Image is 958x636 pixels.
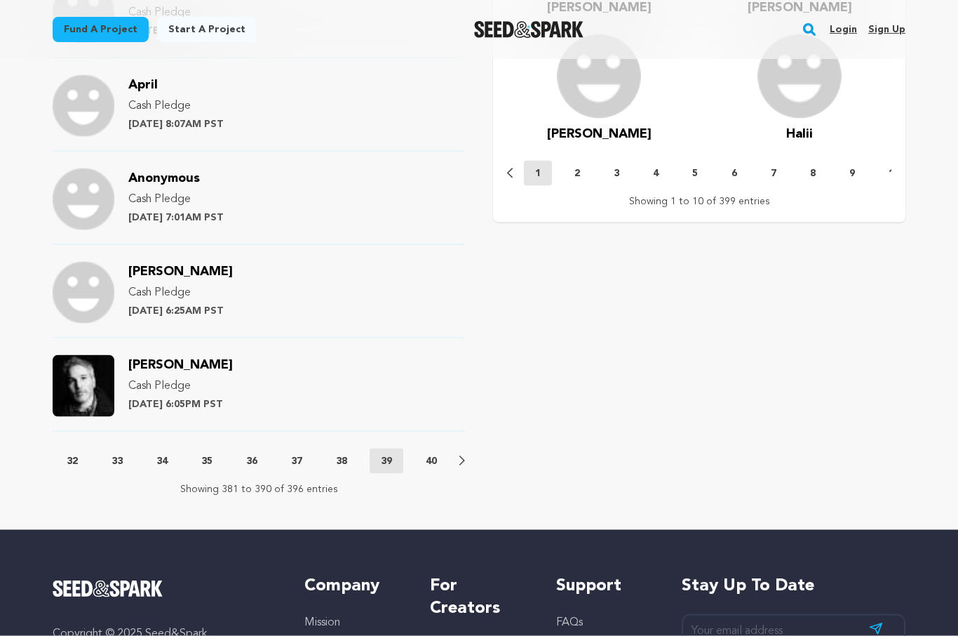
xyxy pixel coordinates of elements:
h5: For Creators [430,575,527,620]
p: 33 [112,454,123,468]
p: Showing 1 to 10 of 399 entries [629,194,770,208]
button: 6 [720,166,748,180]
span: [PERSON_NAME] [547,128,652,140]
p: [DATE] 6:25AM PST [128,304,233,318]
img: Support Image [53,168,114,230]
button: 40 [414,454,448,468]
p: 37 [291,454,302,468]
button: 33 [100,454,134,468]
p: 35 [201,454,212,468]
a: Seed&Spark Homepage [53,581,276,597]
p: 4 [653,166,659,180]
p: 6 [731,166,737,180]
img: Support Image [53,75,114,137]
a: Sign up [868,18,905,41]
h5: Support [556,575,654,597]
button: 10 [877,166,911,180]
a: [PERSON_NAME] [547,124,652,144]
a: Mission [304,617,340,628]
p: Showing 381 to 390 of 396 entries [180,482,338,496]
span: April [128,79,158,91]
button: 38 [325,454,358,468]
span: Halii [786,128,813,140]
h5: Stay up to date [682,575,905,597]
a: Halii [786,124,813,144]
img: Support Image [53,262,114,324]
img: Seed&Spark Logo Dark Mode [474,21,584,38]
p: 39 [381,454,392,468]
span: Anonymous [128,172,200,185]
span: [PERSON_NAME] [128,359,233,371]
button: 4 [642,166,670,180]
a: Start a project [157,17,257,42]
button: 9 [838,166,866,180]
p: [DATE] 7:01AM PST [128,211,224,225]
p: 9 [849,166,855,180]
p: 7 [771,166,776,180]
p: 32 [67,454,78,468]
p: 3 [614,166,619,180]
img: Seed&Spark Logo [53,581,163,597]
button: 37 [280,454,313,468]
button: 2 [563,166,591,180]
a: [PERSON_NAME] [128,360,233,371]
a: [PERSON_NAME] [128,267,233,278]
a: FAQs [556,617,583,628]
p: Cash Pledge [128,378,233,395]
p: 1 [535,166,541,180]
button: 5 [681,166,709,180]
p: [DATE] 8:07AM PST [128,117,224,131]
h5: Company [304,575,402,597]
button: 36 [235,454,269,468]
img: Support Image [53,355,114,417]
p: Cash Pledge [128,191,224,208]
p: 38 [336,454,347,468]
p: 10 [889,166,900,180]
p: Cash Pledge [128,284,233,301]
img: user.png [557,34,641,119]
button: 8 [799,166,827,180]
p: 40 [426,454,437,468]
p: 8 [810,166,816,180]
button: 39 [370,449,403,474]
button: 7 [760,166,788,180]
a: Login [830,18,857,41]
span: [PERSON_NAME] [128,265,233,278]
p: Cash Pledge [128,98,224,114]
button: 3 [602,166,630,180]
button: 34 [145,454,179,468]
a: April [128,80,158,91]
p: 5 [692,166,698,180]
p: [DATE] 6:05PM PST [128,397,233,411]
a: Seed&Spark Homepage [474,21,584,38]
button: 35 [190,454,224,468]
p: 2 [574,166,580,180]
img: user.png [757,34,842,119]
a: Anonymous [128,173,200,185]
button: 32 [55,454,89,468]
p: 36 [246,454,257,468]
button: 1 [524,161,552,186]
p: 34 [156,454,168,468]
a: Fund a project [53,17,149,42]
